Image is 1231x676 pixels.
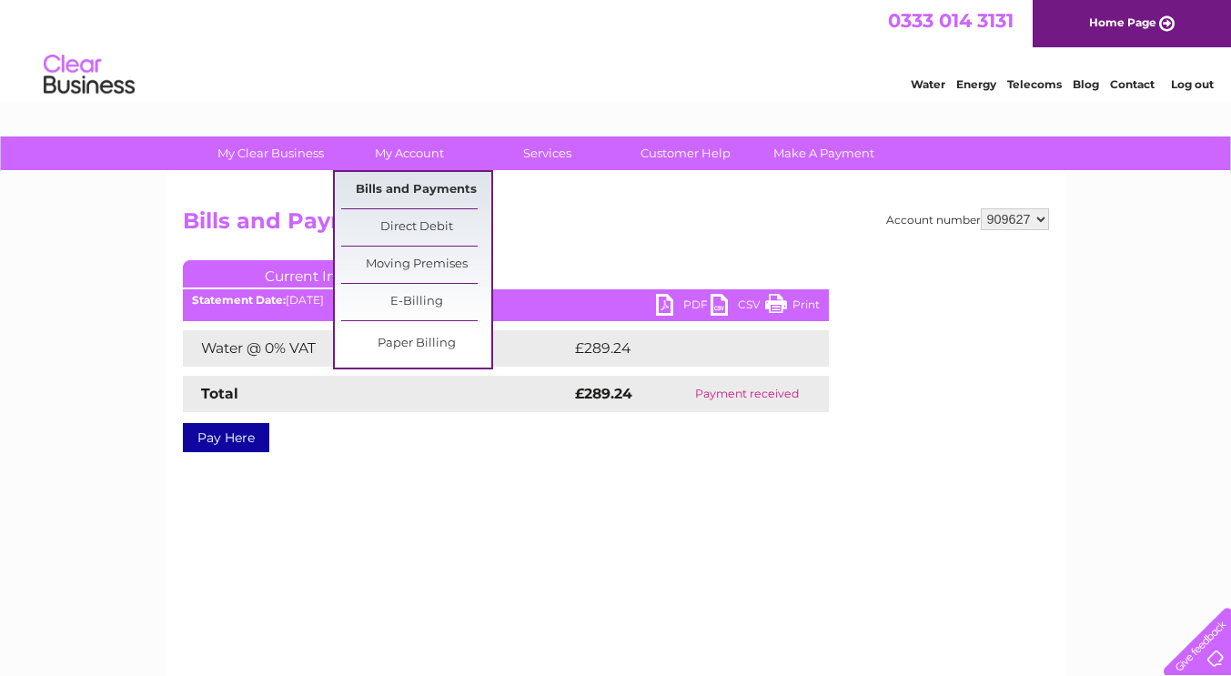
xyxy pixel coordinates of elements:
[341,209,491,246] a: Direct Debit
[575,385,632,402] strong: £289.24
[1073,77,1099,91] a: Blog
[888,9,1014,32] a: 0333 014 3131
[201,385,238,402] strong: Total
[1171,77,1214,91] a: Log out
[1007,77,1062,91] a: Telecoms
[911,77,945,91] a: Water
[341,326,491,362] a: Paper Billing
[187,10,1046,88] div: Clear Business is a trading name of Verastar Limited (registered in [GEOGRAPHIC_DATA] No. 3667643...
[183,208,1049,243] h2: Bills and Payments
[183,294,829,307] div: [DATE]
[765,294,820,320] a: Print
[749,136,899,170] a: Make A Payment
[570,330,797,367] td: £289.24
[43,47,136,103] img: logo.png
[334,136,484,170] a: My Account
[666,376,829,412] td: Payment received
[341,247,491,283] a: Moving Premises
[183,423,269,452] a: Pay Here
[610,136,761,170] a: Customer Help
[711,294,765,320] a: CSV
[341,172,491,208] a: Bills and Payments
[656,294,711,320] a: PDF
[183,260,456,288] a: Current Invoice
[472,136,622,170] a: Services
[183,330,570,367] td: Water @ 0% VAT
[1110,77,1155,91] a: Contact
[956,77,996,91] a: Energy
[341,284,491,320] a: E-Billing
[886,208,1049,230] div: Account number
[196,136,346,170] a: My Clear Business
[192,293,286,307] b: Statement Date:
